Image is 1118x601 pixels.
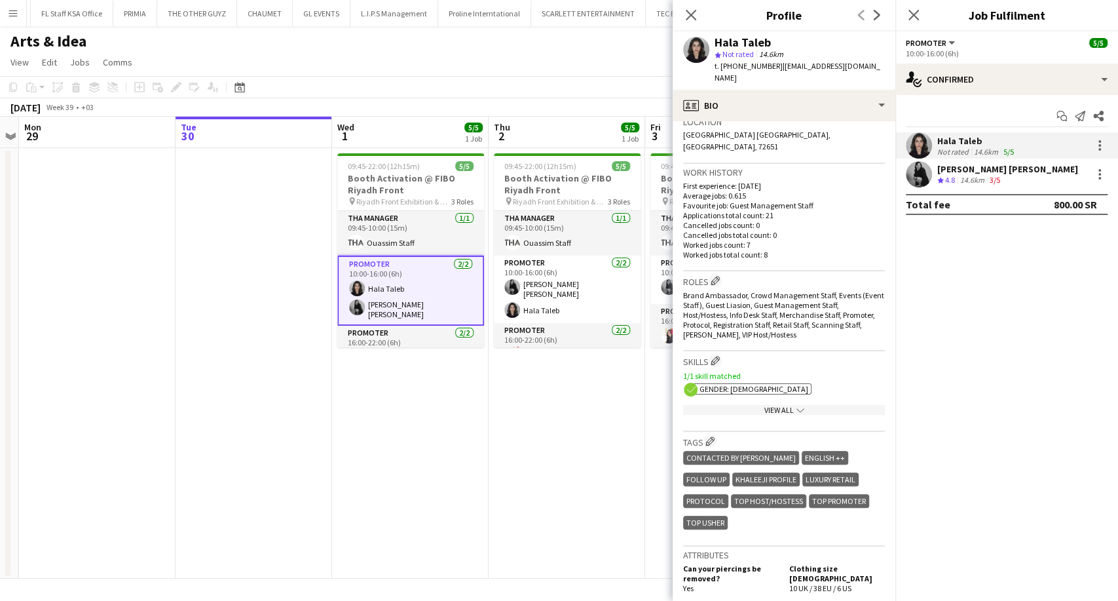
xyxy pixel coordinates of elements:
h3: Attributes [683,549,885,561]
span: 09:45-22:00 (12h15m) [348,161,420,171]
app-job-card: 09:45-22:00 (12h15m)5/5Booth Activation @ FIBO Riyadh Front Riyadh Front Exhibition & Conference ... [494,153,641,347]
h1: Arts & Idea [10,31,86,51]
span: Edit [42,56,57,68]
app-card-role: Promoter2/216:00-22:00 (6h)! [494,323,641,387]
span: 3 Roles [451,197,474,206]
h3: Location [683,116,885,128]
button: Proline Interntational [438,1,531,26]
span: Yes [683,583,694,593]
div: 10:00-16:00 (6h) [906,48,1108,58]
app-card-role: THA Manager1/109:45-10:00 (15m)Ouassim Staff [494,211,641,256]
span: Not rated [722,49,754,59]
span: 5/5 [621,123,639,132]
span: 5/5 [1089,38,1108,48]
span: t. [PHONE_NUMBER] [715,61,783,71]
div: TOP USHER [683,516,728,530]
h5: Clothing size [DEMOGRAPHIC_DATA] [789,564,885,583]
a: View [5,54,34,71]
div: +03 [81,102,94,112]
button: SCARLETT ENTERTAINMENT [531,1,646,26]
p: Applications total count: 21 [683,210,885,220]
span: 2 [492,128,510,144]
button: CHAUMET [237,1,293,26]
div: Total fee [906,198,950,211]
a: Jobs [65,54,95,71]
span: | [EMAIL_ADDRESS][DOMAIN_NAME] [715,61,880,83]
p: Cancelled jobs total count: 0 [683,230,885,240]
h3: Tags [683,435,885,448]
h3: Booth Activation @ FIBO Riyadh Front [494,172,641,196]
span: Fri [650,121,661,133]
span: Jobs [70,56,90,68]
button: FL Staff KSA Office [31,1,113,26]
app-job-card: 09:45-22:00 (12h15m)3/3Booth Activation @ FIBO Riyadh Front Riyadh Front Exhibition & Conference ... [650,153,797,347]
span: View [10,56,29,68]
div: KHALEEJI PROFILE [732,473,800,486]
button: L.I.P.S Management [350,1,438,26]
span: ! [514,347,522,355]
span: 5/5 [464,123,483,132]
div: 14.6km [958,175,987,186]
span: Brand Ambassador, Crowd Management Staff, Events (Event Staff), Guest Liasion, Guest Management S... [683,290,884,339]
div: Hala Taleb [715,37,771,48]
button: THE OTHER GUYZ [157,1,237,26]
p: 1/1 skill matched [683,371,885,381]
span: 3 [648,128,661,144]
div: Not rated [937,147,971,157]
span: 09:45-22:00 (12h15m) [504,161,576,171]
div: 14.6km [971,147,1001,157]
div: 1 Job [465,134,482,144]
span: 5/5 [455,161,474,171]
span: Mon [24,121,41,133]
button: GL EVENTS [293,1,350,26]
app-card-role: Promoter1/116:00-22:00 (6h)!Layal Tarek [650,304,797,349]
div: 800.00 SR [1054,198,1097,211]
div: [PERSON_NAME] [PERSON_NAME] [937,163,1078,175]
h5: Can your piercings be removed? [683,564,779,583]
app-card-role: Promoter2/216:00-22:00 (6h) [337,326,484,389]
span: ! [671,328,679,336]
p: Favourite job: Guest Management Staff [683,201,885,210]
div: Bio [673,90,895,121]
h3: Roles [683,274,885,288]
a: Edit [37,54,62,71]
p: Average jobs: 0.615 [683,191,885,201]
h3: Profile [673,7,895,24]
span: Promoter [906,38,946,48]
h3: Booth Activation @ FIBO Riyadh Front [650,172,797,196]
div: Hala Taleb [937,135,1016,147]
p: Worked jobs count: 7 [683,240,885,250]
span: 09:45-22:00 (12h15m) [661,161,733,171]
span: 1 [335,128,354,144]
span: Riyadh Front Exhibition & Conference Center [669,197,764,206]
span: Thu [494,121,510,133]
div: TOP HOST/HOSTESS [731,494,806,508]
app-card-role: THA Manager1/109:45-10:00 (15m)Ouassim Staff [337,211,484,256]
button: TEC EVENTS [646,1,707,26]
div: 09:45-22:00 (12h15m)5/5Booth Activation @ FIBO Riyadh Front Riyadh Front Exhibition & Conference ... [337,153,484,347]
h3: Work history [683,166,885,178]
div: 1 Job [622,134,639,144]
button: PRIMIA [113,1,157,26]
span: 10 UK / 38 EU / 6 US [789,583,851,593]
app-skills-label: 5/5 [1003,147,1014,157]
div: FOLLOW UP [683,473,730,486]
app-card-role: Promoter2/210:00-16:00 (6h)[PERSON_NAME] [PERSON_NAME]Hala Taleb [494,256,641,323]
p: First experience: [DATE] [683,181,885,191]
div: View All [683,405,885,415]
div: LUXURY RETAIL [802,473,859,486]
div: CONTACTED BY [PERSON_NAME] [683,451,799,465]
a: Comms [98,54,138,71]
div: ENGLISH ++ [802,451,848,465]
span: [GEOGRAPHIC_DATA] [GEOGRAPHIC_DATA], [GEOGRAPHIC_DATA], 72651 [683,130,830,151]
div: TOP PROMOTER [809,494,869,508]
span: 3 Roles [608,197,630,206]
div: [DATE] [10,101,41,114]
button: Promoter [906,38,957,48]
span: Wed [337,121,354,133]
span: Riyadh Front Exhibition & Conference Center [513,197,608,206]
app-card-role: THA Manager1/109:45-10:00 (15m)Ouassim Staff [650,211,797,256]
span: 4.8 [945,175,955,185]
